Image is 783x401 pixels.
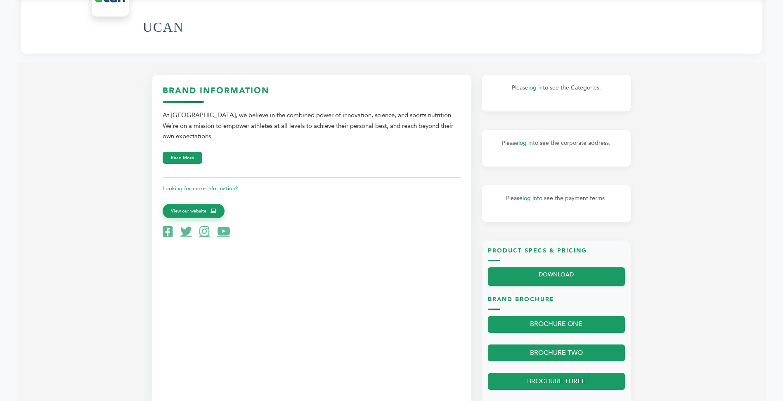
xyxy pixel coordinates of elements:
p: Looking for more information? [163,184,461,193]
h3: Product Specs & Pricing [488,247,625,261]
a: DOWNLOAD [488,267,625,286]
h1: UCAN [143,7,184,47]
button: Read More [163,152,202,164]
h3: Brand Brochure [488,295,625,310]
div: At [GEOGRAPHIC_DATA], we believe in the combined power of innovation, science, and sports nutriti... [163,110,461,142]
p: Please to see the Categories. [490,83,623,93]
a: log in [528,84,543,92]
p: Please to see the corporate address. [490,138,623,148]
a: BROCHURE TWO [488,344,625,361]
a: log in [518,139,533,147]
h3: Brand Information [163,85,461,103]
a: BROCHURE ONE [488,316,625,333]
a: BROCHURE THREE [488,373,625,390]
a: View our website [163,204,225,219]
a: log in [523,194,537,202]
p: Please to see the payment terms. [490,193,623,203]
span: View our website [171,208,206,215]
